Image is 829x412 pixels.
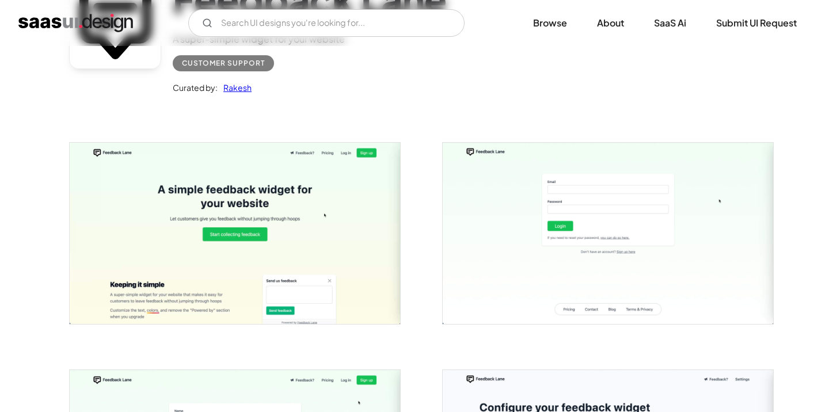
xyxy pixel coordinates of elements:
[702,10,811,36] a: Submit UI Request
[188,9,465,37] form: Email Form
[188,9,465,37] input: Search UI designs you're looking for...
[640,10,700,36] a: SaaS Ai
[519,10,581,36] a: Browse
[218,81,252,94] a: Rakesh
[70,143,400,324] a: open lightbox
[443,143,773,324] img: 64fab952fc3e102b1c417fa9_Feedback%20Lane%20Login.jpg
[18,14,133,32] a: home
[182,56,265,70] div: Customer Support
[70,143,400,324] img: 64fab93ab37f6f9b5ae0aab6_Feedback%20Lane%20Home%20Screen.jpg
[443,143,773,324] a: open lightbox
[583,10,638,36] a: About
[173,81,218,94] div: Curated by:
